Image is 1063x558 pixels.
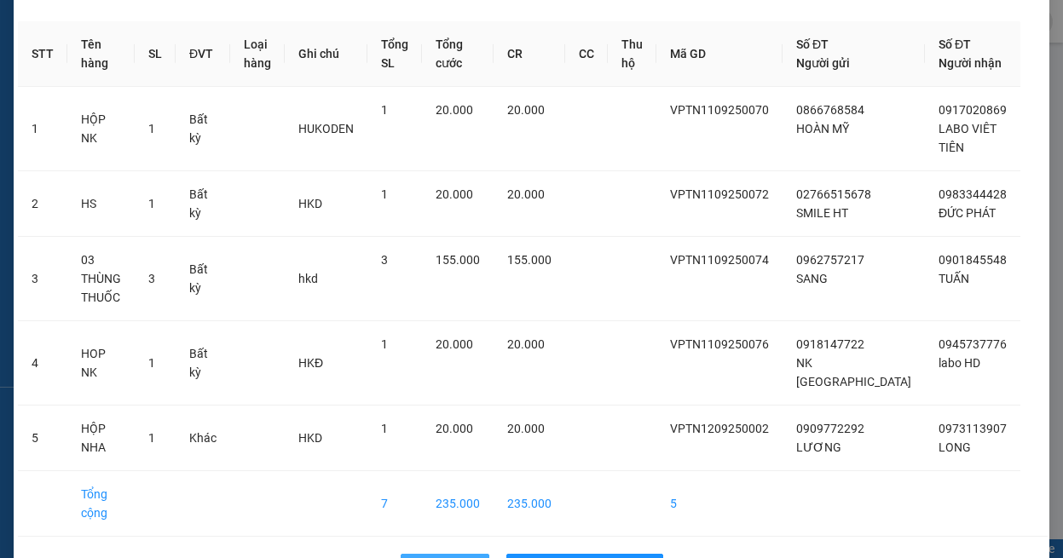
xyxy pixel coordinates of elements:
[67,471,135,537] td: Tổng cộng
[670,187,769,201] span: VPTN1109250072
[507,187,545,201] span: 20.000
[507,103,545,117] span: 20.000
[381,187,388,201] span: 1
[298,122,354,135] span: HUKODEN
[67,321,135,406] td: HOP NK
[507,422,545,435] span: 20.000
[67,21,135,87] th: Tên hàng
[176,21,230,87] th: ĐVT
[18,321,67,406] td: 4
[939,206,996,220] span: ĐỨC PHÁT
[939,422,1007,435] span: 0973113907
[565,21,608,87] th: CC
[176,237,230,321] td: Bất kỳ
[796,187,871,201] span: 02766515678
[148,356,155,370] span: 1
[67,237,135,321] td: 03 THÙNG THUỐC
[507,337,545,351] span: 20.000
[176,321,230,406] td: Bất kỳ
[148,197,155,210] span: 1
[939,337,1007,351] span: 0945737776
[796,272,828,285] span: SANG
[939,103,1007,117] span: 0917020869
[285,21,367,87] th: Ghi chú
[656,21,783,87] th: Mã GD
[436,253,480,267] span: 155.000
[796,356,911,388] span: NK [GEOGRAPHIC_DATA]
[298,272,318,285] span: hkd
[939,356,980,370] span: labo HD
[381,103,388,117] span: 1
[608,21,656,87] th: Thu hộ
[796,122,849,135] span: HOÀN MỸ
[494,21,565,87] th: CR
[939,37,971,51] span: Số ĐT
[494,471,565,537] td: 235.000
[381,422,388,435] span: 1
[939,272,969,285] span: TUẤN
[796,440,841,454] span: LƯƠNG
[135,21,176,87] th: SL
[670,253,769,267] span: VPTN1109250074
[18,237,67,321] td: 3
[18,21,67,87] th: STT
[67,87,135,171] td: HỘP NK
[381,253,388,267] span: 3
[67,171,135,237] td: HS
[422,21,494,87] th: Tổng cước
[939,122,997,154] span: LABO VIÊT TIÊN
[796,337,864,351] span: 0918147722
[670,103,769,117] span: VPTN1109250070
[148,272,155,285] span: 3
[422,471,494,537] td: 235.000
[939,187,1007,201] span: 0983344428
[176,87,230,171] td: Bất kỳ
[148,122,155,135] span: 1
[298,197,322,210] span: HKD
[148,431,155,445] span: 1
[670,422,769,435] span: VPTN1209250002
[436,103,473,117] span: 20.000
[656,471,783,537] td: 5
[436,187,473,201] span: 20.000
[670,337,769,351] span: VPTN1109250076
[18,87,67,171] td: 1
[796,56,850,70] span: Người gửi
[796,37,829,51] span: Số ĐT
[298,431,322,445] span: HKD
[939,440,971,454] span: LONG
[367,21,422,87] th: Tổng SL
[381,337,388,351] span: 1
[436,337,473,351] span: 20.000
[18,171,67,237] td: 2
[67,406,135,471] td: HỘP NHA
[298,356,323,370] span: HKĐ
[507,253,552,267] span: 155.000
[796,422,864,435] span: 0909772292
[796,206,848,220] span: SMILE HT
[939,56,1002,70] span: Người nhận
[176,171,230,237] td: Bất kỳ
[436,422,473,435] span: 20.000
[939,253,1007,267] span: 0901845548
[796,103,864,117] span: 0866768584
[230,21,285,87] th: Loại hàng
[18,406,67,471] td: 5
[176,406,230,471] td: Khác
[796,253,864,267] span: 0962757217
[367,471,422,537] td: 7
